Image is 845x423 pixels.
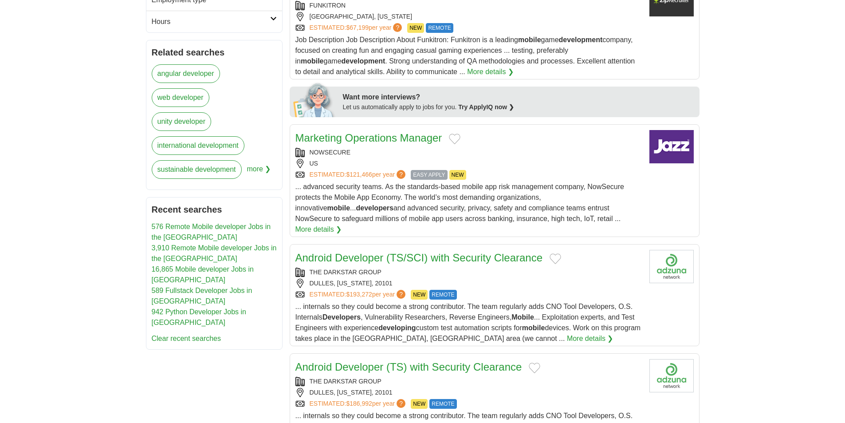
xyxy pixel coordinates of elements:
[429,290,456,300] span: REMOTE
[152,16,270,27] h2: Hours
[152,112,212,131] a: unity developer
[458,103,514,111] a: Try ApplyIQ now ❯
[518,36,541,43] strong: mobile
[295,279,642,288] div: DULLES, [US_STATE], 20101
[152,265,254,284] a: 16,865 Mobile developer Jobs in [GEOGRAPHIC_DATA]
[295,224,342,235] a: More details ❯
[295,132,442,144] a: Marketing Operations Manager
[247,160,271,184] span: more ❯
[511,313,534,321] strong: Mobile
[411,170,447,180] span: EASY APPLY
[529,363,540,373] button: Add to favorite jobs
[310,170,408,180] a: ESTIMATED:$121,466per year?
[567,333,613,344] a: More details ❯
[152,287,252,305] a: 589 Fullstack Developer Jobs in [GEOGRAPHIC_DATA]
[152,308,246,326] a: 942 Python Developer Jobs in [GEOGRAPHIC_DATA]
[295,183,624,222] span: ... advanced security teams. As the standards-based mobile app risk management company, NowSecure...
[152,88,209,107] a: web developer
[146,11,282,32] a: Hours
[378,324,416,332] strong: developing
[346,400,372,407] span: $186,992
[152,136,244,155] a: international development
[429,399,456,409] span: REMOTE
[322,313,361,321] strong: Developers
[295,36,635,75] span: Job Description Job Description About Funkitron: Funkitron is a leading game company, focused on ...
[152,203,277,216] h2: Recent searches
[411,290,428,300] span: NEW
[426,23,453,33] span: REMOTE
[649,359,694,392] img: Company logo
[295,388,642,397] div: DULLES, [US_STATE], 20101
[295,361,522,373] a: Android Developer (TS) with Security Clearance
[522,324,545,332] strong: mobile
[152,244,277,262] a: 3,910 Remote Mobile developer Jobs in the [GEOGRAPHIC_DATA]
[152,223,271,241] a: 576 Remote Mobile developer Jobs in the [GEOGRAPHIC_DATA]
[293,82,336,117] img: apply-iq-scientist.png
[152,46,277,59] h2: Related searches
[295,12,642,21] div: [GEOGRAPHIC_DATA], [US_STATE]
[152,64,220,83] a: angular developer
[152,335,221,342] a: Clear recent searches
[449,170,466,180] span: NEW
[310,23,404,33] a: ESTIMATED:$67,199per year?
[343,103,694,112] div: Let us automatically apply to jobs for you.
[407,23,424,33] span: NEW
[295,303,641,342] span: ... internals so they could become a strong contributor. The team regularly adds CNO Tool Develop...
[559,36,603,43] strong: development
[393,23,402,32] span: ?
[295,268,642,277] div: THE DARKSTAR GROUP
[397,170,405,179] span: ?
[649,250,694,283] img: Company logo
[346,291,372,298] span: $193,272
[342,57,385,65] strong: development
[152,160,242,179] a: sustainable development
[356,204,393,212] strong: developers
[327,204,350,212] strong: mobile
[411,399,428,409] span: NEW
[301,57,324,65] strong: mobile
[310,290,408,300] a: ESTIMATED:$193,272per year?
[346,24,369,31] span: $67,199
[649,130,694,163] img: Company logo
[397,290,405,299] span: ?
[295,159,642,168] div: US
[295,1,642,10] div: FUNKITRON
[295,148,642,157] div: NOWSECURE
[346,171,372,178] span: $121,466
[310,399,408,409] a: ESTIMATED:$186,992per year?
[295,377,642,386] div: THE DARKSTAR GROUP
[467,67,514,77] a: More details ❯
[343,92,694,103] div: Want more interviews?
[397,399,405,408] span: ?
[550,253,561,264] button: Add to favorite jobs
[449,134,460,144] button: Add to favorite jobs
[295,252,543,264] a: Android Developer (TS/SCI) with Security Clearance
